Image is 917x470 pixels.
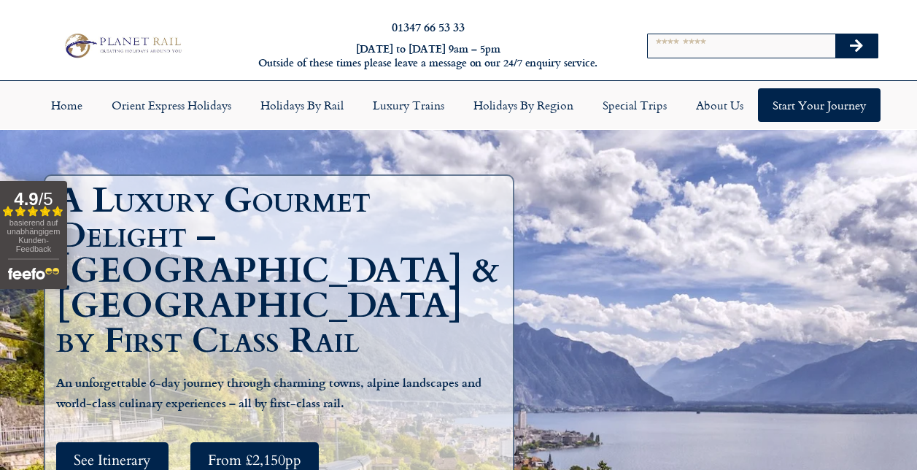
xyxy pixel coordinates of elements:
nav: Menu [7,88,910,122]
span: From £2,150pp [208,451,301,469]
a: Holidays by Region [459,88,588,122]
a: Start your Journey [758,88,881,122]
img: Planet Rail Train Holidays Logo [60,31,185,61]
a: Home [36,88,97,122]
a: 01347 66 53 33 [392,18,465,35]
a: Holidays by Rail [246,88,358,122]
h1: A Luxury Gourmet Delight – [GEOGRAPHIC_DATA] & [GEOGRAPHIC_DATA] by First Class Rail [56,183,509,358]
a: Luxury Trains [358,88,459,122]
b: An unforgettable 6-day journey through charming towns, alpine landscapes and world-class culinary... [56,374,481,411]
a: Orient Express Holidays [97,88,246,122]
a: About Us [681,88,758,122]
span: See Itinerary [74,451,151,469]
button: Search [835,34,878,58]
h6: [DATE] to [DATE] 9am – 5pm Outside of these times please leave a message on our 24/7 enquiry serv... [248,42,608,69]
a: Special Trips [588,88,681,122]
